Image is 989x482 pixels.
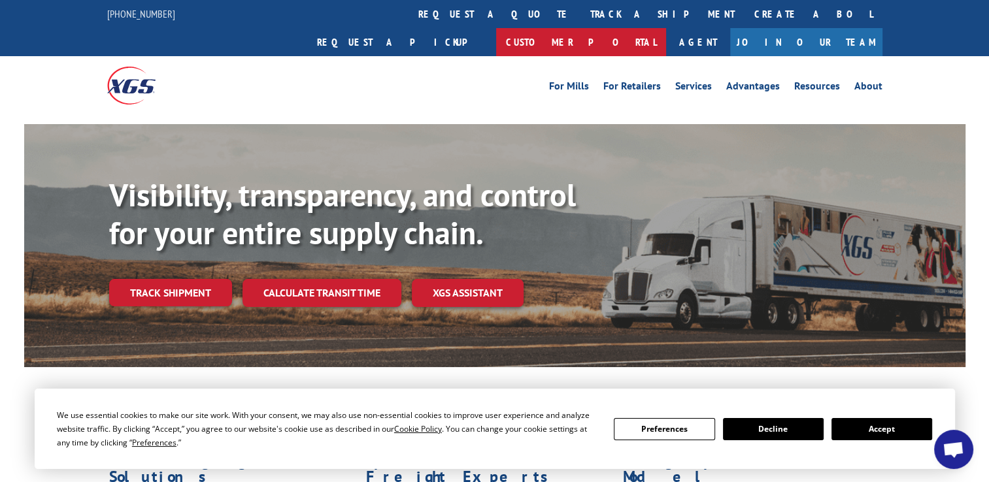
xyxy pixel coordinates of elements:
a: Request a pickup [307,28,496,56]
button: Accept [831,418,932,440]
a: Resources [794,81,840,95]
a: XGS ASSISTANT [412,279,524,307]
div: Open chat [934,430,973,469]
b: Visibility, transparency, and control for your entire supply chain. [109,174,576,253]
a: Advantages [726,81,780,95]
a: Track shipment [109,279,232,306]
div: Cookie Consent Prompt [35,389,955,469]
a: For Retailers [603,81,661,95]
a: Calculate transit time [243,279,401,307]
span: Cookie Policy [394,423,442,434]
a: Customer Portal [496,28,666,56]
span: Preferences [132,437,176,448]
a: [PHONE_NUMBER] [107,7,175,20]
a: Join Our Team [730,28,882,56]
a: For Mills [549,81,589,95]
button: Preferences [614,418,714,440]
div: We use essential cookies to make our site work. With your consent, we may also use non-essential ... [57,408,598,449]
a: Agent [666,28,730,56]
button: Decline [723,418,824,440]
a: About [854,81,882,95]
a: Services [675,81,712,95]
